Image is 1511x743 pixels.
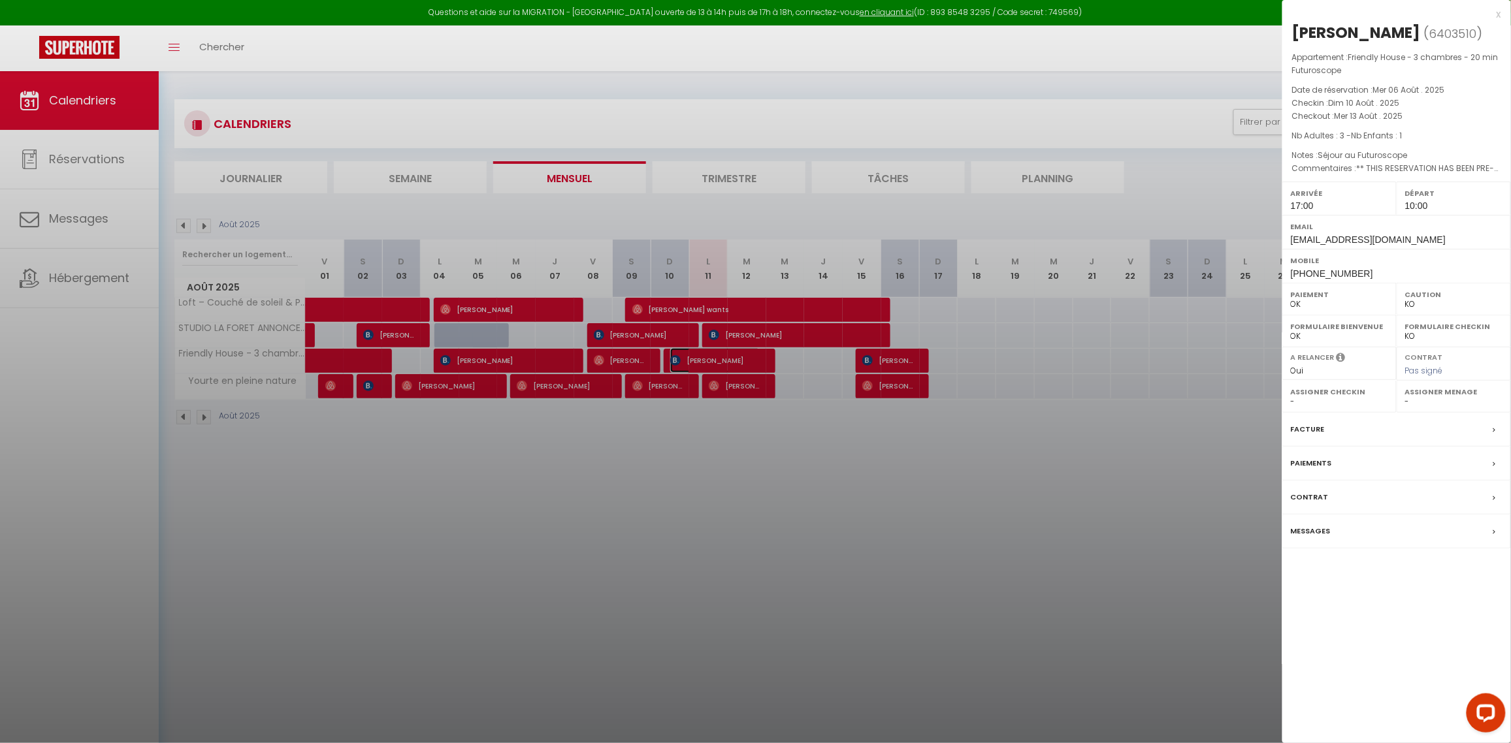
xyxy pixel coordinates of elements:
[1292,84,1501,97] p: Date de réservation :
[1335,110,1403,121] span: Mer 13 Août . 2025
[1291,385,1388,398] label: Assigner Checkin
[1405,365,1443,376] span: Pas signé
[1429,25,1477,42] span: 6403510
[1291,320,1388,333] label: Formulaire Bienvenue
[1291,187,1388,200] label: Arrivée
[1291,268,1373,279] span: [PHONE_NUMBER]
[1337,352,1346,366] i: Sélectionner OUI si vous souhaiter envoyer les séquences de messages post-checkout
[1405,288,1503,301] label: Caution
[1373,84,1445,95] span: Mer 06 Août . 2025
[1405,385,1503,398] label: Assigner Menage
[1292,22,1421,43] div: [PERSON_NAME]
[1292,149,1501,162] p: Notes :
[1424,24,1483,42] span: ( )
[1291,456,1332,470] label: Paiements
[1405,352,1443,360] label: Contrat
[1292,97,1501,110] p: Checkin :
[1291,220,1503,233] label: Email
[1352,130,1403,141] span: Nb Enfants : 1
[1292,51,1501,77] p: Appartement :
[1405,320,1503,333] label: Formulaire Checkin
[1405,200,1428,211] span: 10:00
[1405,187,1503,200] label: Départ
[1292,52,1499,76] span: Friendly House - 3 chambres - 20 min Futuroscope
[1292,162,1501,175] p: Commentaires :
[1292,130,1403,141] span: Nb Adultes : 3 -
[1318,150,1408,161] span: Séjour au Futuroscope
[1291,254,1503,267] label: Mobile
[1329,97,1400,108] span: Dim 10 Août . 2025
[1291,200,1314,211] span: 17:00
[1291,234,1446,245] span: [EMAIL_ADDRESS][DOMAIN_NAME]
[1291,422,1325,436] label: Facture
[1456,688,1511,743] iframe: LiveChat chat widget
[1291,524,1331,538] label: Messages
[1291,288,1388,301] label: Paiement
[1291,352,1335,363] label: A relancer
[1282,7,1501,22] div: x
[1292,110,1501,123] p: Checkout :
[1291,490,1329,504] label: Contrat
